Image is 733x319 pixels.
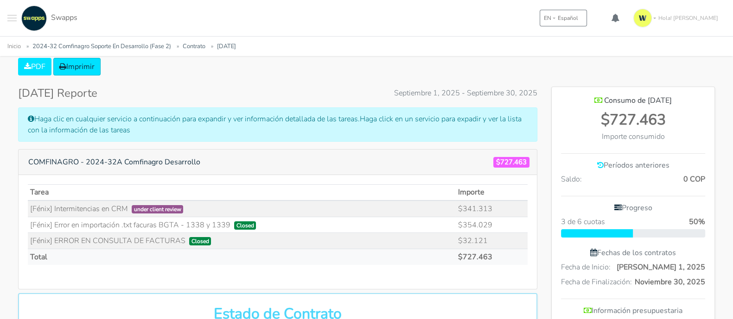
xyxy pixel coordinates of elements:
span: Consumo de [DATE] [604,95,672,106]
h6: Fechas de los contratos [561,249,705,257]
td: $341.313 [456,200,528,217]
span: Español [558,14,578,22]
h4: [DATE] Reporte [18,87,97,100]
td: $354.029 [456,217,528,233]
span: under client review [132,205,184,213]
span: $727.463 [493,157,529,168]
span: Saldo: [561,174,582,185]
td: [Fénix] Intermitencias en CRM [28,200,456,217]
a: PDF [18,58,51,75]
img: isotipo-3-3e143c57.png [633,9,652,27]
a: Hola! [PERSON_NAME] [630,5,726,31]
td: [Fénix] Error en importación .txt facuras BGTA - 1338 y 1339 [28,217,456,233]
td: $32.121 [456,233,528,249]
span: Closed [234,221,256,230]
h6: Información presupuestaria [561,306,705,315]
a: Imprimir [53,58,101,75]
span: Hola! [PERSON_NAME] [658,14,718,22]
span: Swapps [51,13,77,23]
div: Haga clic en cualquier servicio a continuación para expandir y ver información detallada de las t... [18,107,537,142]
span: Septiembre 1, 2025 - Septiembre 30, 2025 [394,88,537,99]
div: $727.463 [561,109,705,131]
span: Fecha de Inicio: [561,262,611,273]
a: 2024-32 Comfinagro Soporte En Desarrollo (Fase 2) [32,42,171,50]
img: swapps-linkedin-v2.jpg [21,6,47,31]
button: Toggle navigation menu [7,6,17,31]
span: 50% [689,216,705,227]
th: Importe [456,184,528,200]
a: Inicio [7,42,21,50]
td: Total [28,249,456,264]
a: [DATE] [217,42,236,50]
span: Noviembre 30, 2025 [635,276,705,288]
td: $727.463 [456,249,528,264]
h6: Períodos anteriores [561,161,705,170]
span: 3 de 6 cuotas [561,216,605,227]
div: Importe consumido [561,131,705,142]
button: COMFINAGRO - 2024-32A Comfinagro Desarrollo [22,153,206,171]
button: ENEspañol [540,10,587,26]
td: [Fénix] ERROR EN CONSULTA DE FACTURAS [28,233,456,249]
a: Contrato [183,42,205,50]
span: Fecha de Finalización: [561,276,632,288]
span: [PERSON_NAME] 1, 2025 [617,262,705,273]
span: Closed [189,237,211,245]
a: Swapps [19,6,77,31]
span: 0 COP [683,174,705,185]
h6: Progreso [561,204,705,213]
th: Tarea [28,184,456,200]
